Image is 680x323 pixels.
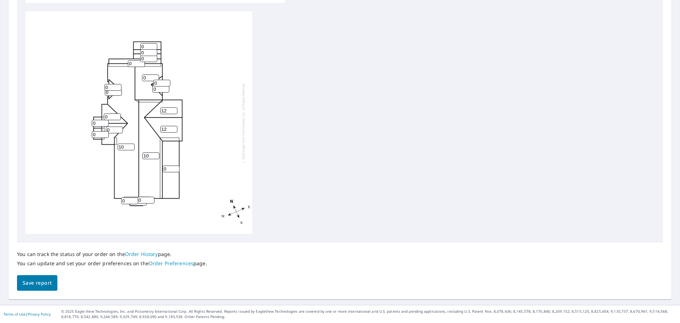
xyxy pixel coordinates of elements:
[4,312,25,317] a: Terms of Use
[149,260,193,267] a: Order Preferences
[17,251,207,257] p: You can track the status of your order on the page.
[17,260,207,267] p: You can update and set your order preferences on the page.
[28,312,51,317] a: Privacy Policy
[17,275,57,291] button: Save report
[23,279,52,288] span: Save report
[4,312,51,316] p: |
[125,251,158,257] a: Order History
[61,309,676,319] p: © 2025 Eagle View Technologies, Inc. and Pictometry International Corp. All Rights Reserved. Repo...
